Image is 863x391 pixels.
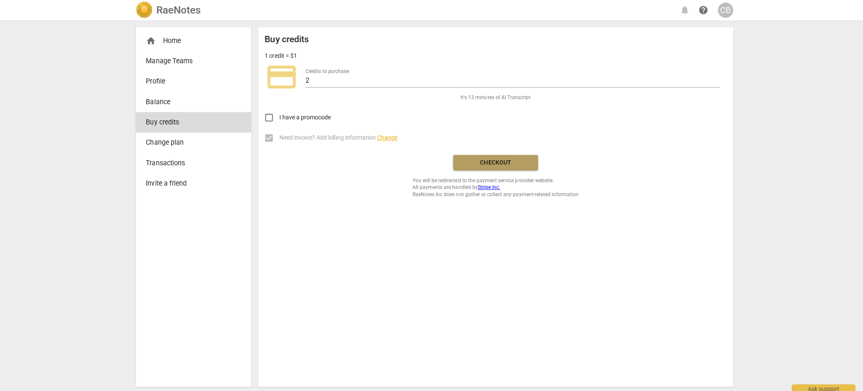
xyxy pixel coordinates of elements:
[263,59,297,93] span: credit_card
[145,116,233,127] span: Buy credits
[145,76,233,86] span: Profile
[135,2,152,19] img: Logo
[277,112,329,121] span: I have a promocode
[474,183,497,189] a: Stripe Inc.
[135,2,199,19] a: LogoRaeNotes
[135,152,249,172] a: Transactions
[135,30,249,51] div: Home
[135,71,249,91] a: Profile
[145,96,233,106] span: Balance
[410,176,575,197] span: You will be redirected to the payment service provider website. All payments are handled by RaeNo...
[135,111,249,132] a: Buy credits
[263,51,295,60] p: 1 credit = $1
[145,35,155,46] span: home
[145,35,233,46] div: Home
[263,34,307,44] h2: Buy credits
[691,3,706,18] a: Help
[457,157,528,166] span: Checkout
[450,154,534,169] button: Checkout
[375,133,395,140] span: Change
[135,51,249,71] a: Manage Teams
[155,4,199,16] h2: RaeNotes
[145,157,233,167] span: Transactions
[694,5,704,15] span: help
[786,382,850,391] div: Ask support
[303,68,346,73] label: Credits to purchase
[135,91,249,111] a: Balance
[135,132,249,152] a: Change plan
[135,172,249,192] a: Invite a friend
[145,177,233,187] span: Invite a friend
[145,56,233,66] span: Manage Teams
[277,132,395,141] span: Need invoice? Add billing information
[145,137,233,147] span: Change plan
[458,93,527,100] span: It's 13 minutes of AI Transcript
[713,3,728,18] button: CB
